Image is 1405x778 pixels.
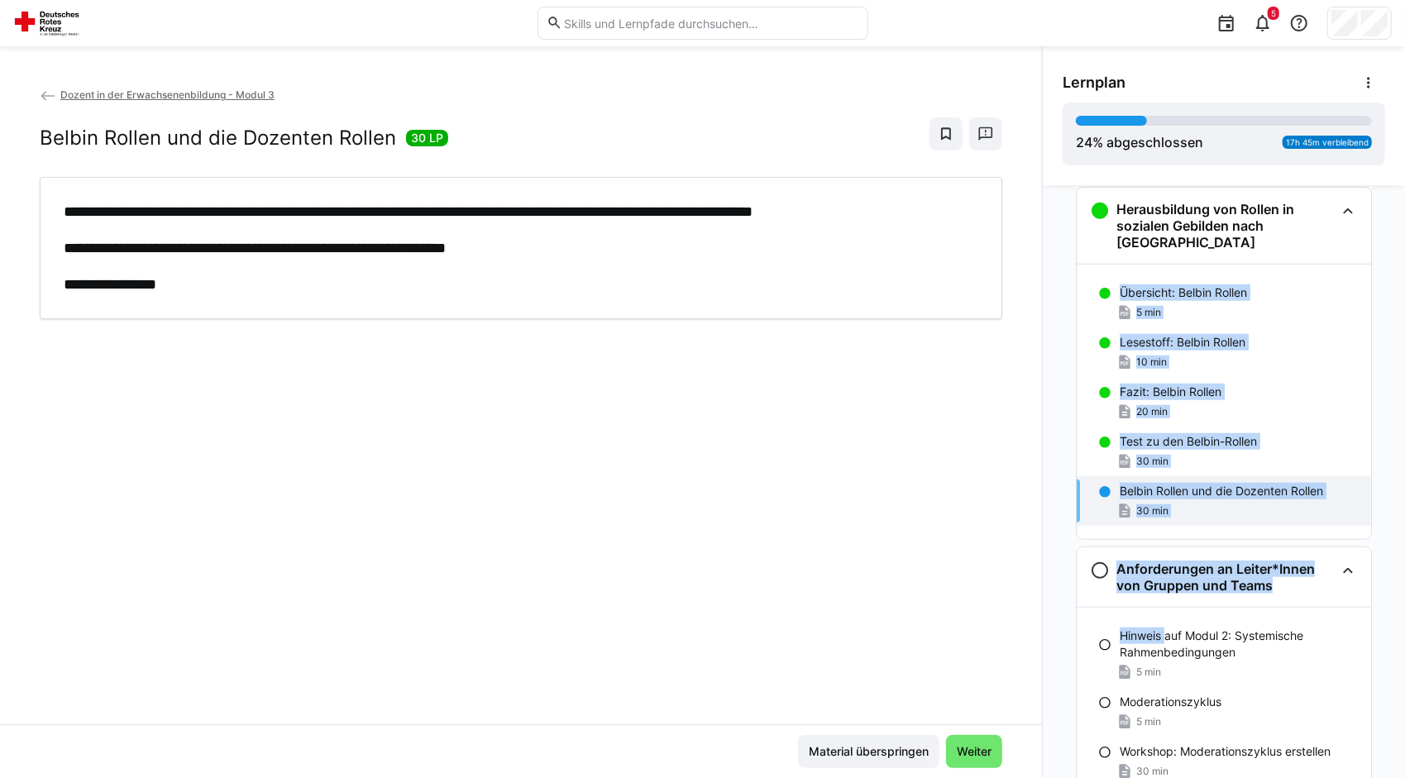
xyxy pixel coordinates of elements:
[1076,134,1092,150] span: 24
[1120,694,1221,710] p: Moderationszyklus
[1116,561,1335,594] h3: Anforderungen an Leiter*Innen von Gruppen und Teams
[1063,74,1125,92] span: Lernplan
[1116,201,1335,251] h3: Herausbildung von Rollen in sozialen Gebilden nach [GEOGRAPHIC_DATA]
[1136,666,1161,679] span: 5 min
[1120,628,1358,661] p: Hinweis auf Modul 2: Systemische Rahmenbedingungen
[40,88,275,101] a: Dozent in der Erwachsenenbildung - Modul 3
[1076,132,1203,152] div: % abgeschlossen
[1120,483,1323,499] p: Belbin Rollen und die Dozenten Rollen
[1136,455,1168,468] span: 30 min
[562,16,858,31] input: Skills und Lernpfade durchsuchen…
[946,735,1002,768] button: Weiter
[40,126,396,150] h2: Belbin Rollen und die Dozenten Rollen
[1136,504,1168,518] span: 30 min
[1136,405,1168,418] span: 20 min
[1286,137,1369,147] span: 17h 45m verbleibend
[1120,334,1245,351] p: Lesestoff: Belbin Rollen
[1136,715,1161,728] span: 5 min
[806,743,931,760] span: Material überspringen
[1271,8,1276,18] span: 5
[1136,356,1167,369] span: 10 min
[954,743,994,760] span: Weiter
[1136,306,1161,319] span: 5 min
[1120,384,1221,400] p: Fazit: Belbin Rollen
[60,88,275,101] span: Dozent in der Erwachsenenbildung - Modul 3
[1120,284,1247,301] p: Übersicht: Belbin Rollen
[798,735,939,768] button: Material überspringen
[411,130,443,146] span: 30 LP
[1120,433,1257,450] p: Test zu den Belbin-Rollen
[1136,765,1168,778] span: 30 min
[1120,743,1331,760] p: Workshop: Moderationszyklus erstellen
